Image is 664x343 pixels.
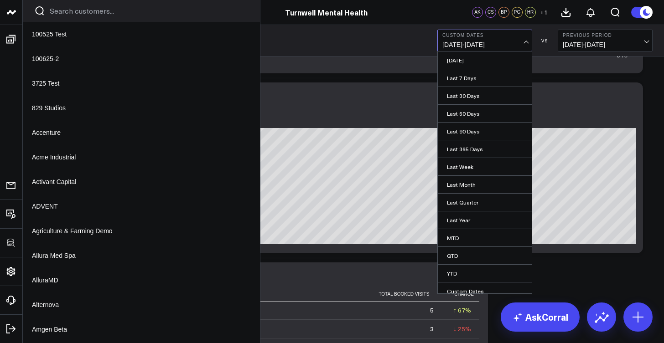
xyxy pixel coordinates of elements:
a: Last Month [438,176,532,193]
div: ↑ 67% [453,306,471,315]
a: AlluraMD [23,268,260,292]
div: CS [485,7,496,18]
button: Previous Period[DATE]-[DATE] [558,30,653,51]
a: Acme Industrial [23,145,260,169]
span: + 1 [540,9,548,15]
a: AskCorral [501,302,580,332]
div: AK [472,7,483,18]
div: PG [512,7,523,18]
a: Last Year [438,211,532,229]
a: Allura Med Spa [23,243,260,268]
th: Total Booked Visits [363,287,442,302]
a: 829 Studios [23,96,260,120]
th: Change [442,287,479,302]
a: 100525 Test [23,22,260,46]
a: ADVENT [23,194,260,219]
span: [DATE] - [DATE] [442,41,527,48]
a: Custom Dates [438,282,532,300]
a: Agriculture & Farming Demo [23,219,260,243]
a: Last 30 Days [438,87,532,104]
a: Activant Capital [23,169,260,194]
a: Turnwell Mental Health [285,7,368,17]
a: MTD [438,229,532,246]
a: Last Week [438,158,532,175]
a: 3725 Test [23,71,260,96]
div: VS [537,38,553,43]
a: Last 7 Days [438,69,532,87]
a: YTD [438,265,532,282]
span: [DATE] - [DATE] [563,41,648,48]
button: +1 [538,7,549,18]
div: ↓ 25% [453,324,471,333]
button: Search customers button [34,5,45,16]
div: BP [498,7,509,18]
a: QTD [438,247,532,264]
div: 5 [430,306,434,315]
div: 3 [430,324,434,333]
a: Alternova [23,292,260,317]
a: [DATE] [438,51,532,69]
a: 100625-2 [23,46,260,71]
b: Custom Dates [442,33,527,38]
a: Accenture [23,120,260,145]
div: HR [525,7,536,18]
a: Last 365 Days [438,140,532,158]
a: Amgen Beta [23,317,260,342]
a: Last Quarter [438,194,532,211]
a: Last 60 Days [438,105,532,122]
input: Search customers input [50,6,249,16]
a: Last 90 Days [438,123,532,140]
div: Previous: 374 [39,121,636,128]
button: Custom Dates[DATE]-[DATE] [437,30,532,51]
b: Previous Period [563,33,648,38]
